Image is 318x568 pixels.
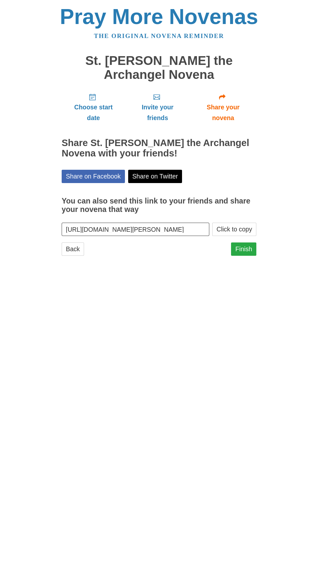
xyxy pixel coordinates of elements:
[62,138,256,159] h2: Share St. [PERSON_NAME] the Archangel Novena with your friends!
[62,54,256,81] h1: St. [PERSON_NAME] the Archangel Novena
[212,223,256,236] button: Click to copy
[62,197,256,214] h3: You can also send this link to your friends and share your novena that way
[68,102,119,123] span: Choose start date
[125,88,190,127] a: Invite your friends
[231,242,256,256] a: Finish
[132,102,183,123] span: Invite your friends
[94,32,224,39] a: The original novena reminder
[62,88,125,127] a: Choose start date
[62,242,84,256] a: Back
[196,102,250,123] span: Share your novena
[62,170,125,183] a: Share on Facebook
[128,170,182,183] a: Share on Twitter
[60,5,258,29] a: Pray More Novenas
[190,88,256,127] a: Share your novena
